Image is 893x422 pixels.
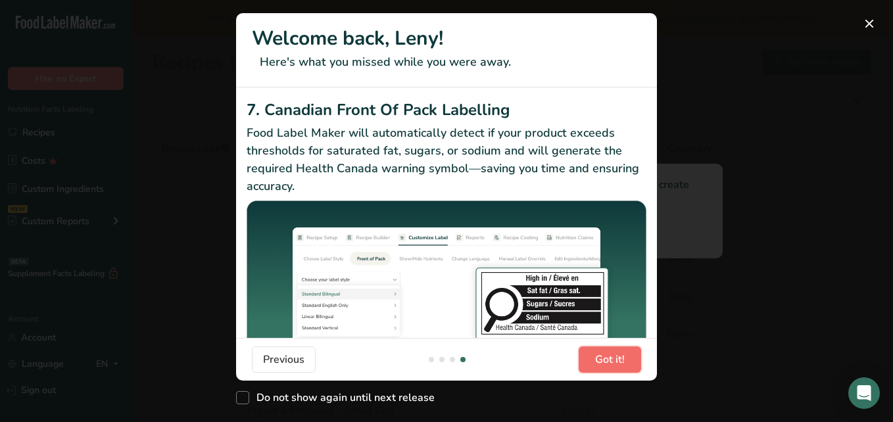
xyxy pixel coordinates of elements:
[247,124,646,195] p: Food Label Maker will automatically detect if your product exceeds thresholds for saturated fat, ...
[579,346,641,373] button: Got it!
[247,200,646,351] img: Canadian Front Of Pack Labelling
[263,352,304,367] span: Previous
[247,98,646,122] h2: 7. Canadian Front Of Pack Labelling
[595,352,625,367] span: Got it!
[249,391,435,404] span: Do not show again until next release
[252,53,641,71] p: Here's what you missed while you were away.
[252,24,641,53] h1: Welcome back, Leny!
[252,346,316,373] button: Previous
[848,377,880,409] div: Open Intercom Messenger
